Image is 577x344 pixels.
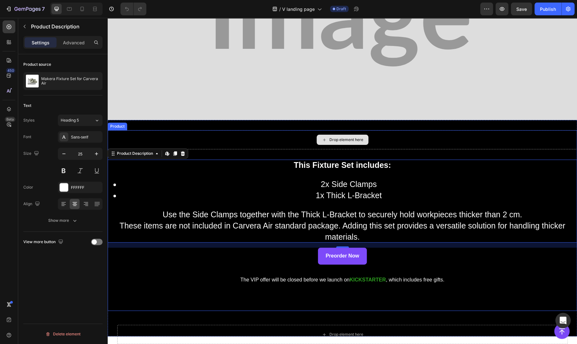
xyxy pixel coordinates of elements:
strong: KICKSTARTER [242,259,278,265]
p: The VIP offer will be closed before we launch on , which includes free gifts. [133,258,337,267]
button: Show more [23,215,103,226]
div: Size [23,149,40,158]
div: Show more [48,217,78,224]
span: / [279,6,281,12]
p: 1x Thick L-Bracket [13,172,469,183]
div: Product source [23,62,51,67]
div: Styles [23,117,35,123]
div: Product [1,106,18,111]
div: Open Intercom Messenger [555,313,571,328]
button: 7 [3,3,48,15]
div: Text [23,103,31,108]
div: Delete element [45,330,81,338]
p: Use the Side Clamps together with the Thick L-Bracket to securely hold workpieces thicker than 2 cm. [55,192,414,201]
iframe: Design area [108,18,577,344]
button: Save [511,3,532,15]
div: 450 [6,68,15,73]
span: Draft [336,6,346,12]
p: 2x Side Clamps [13,161,469,172]
button: Publish [535,3,561,15]
div: Publish [540,6,556,12]
div: Sans-serif [71,134,101,140]
div: Beta [5,117,15,122]
span: Heading 5 [61,117,79,123]
p: These items are not included in Carvera Air standard package. Adding this set provides a versatil... [12,203,458,223]
strong: This Fixture Set includes: [186,143,283,152]
div: Font [23,134,31,140]
span: V landing page [282,6,315,12]
p: 7 [42,5,45,13]
button: <strong>Preorder Now</strong> [210,230,259,247]
div: Color [23,184,33,190]
p: Settings [32,39,50,46]
p: Makera Fixture Set for Carvera Air [41,77,100,86]
img: product feature img [26,75,39,87]
div: Undo/Redo [120,3,146,15]
div: Product Description [8,133,47,138]
div: Align [23,200,41,208]
div: View more button [23,238,65,246]
button: Heading 5 [58,115,103,126]
p: Product Description [31,23,100,30]
span: Save [516,6,527,12]
strong: Preorder Now [218,234,251,243]
div: Drop element here [222,119,256,124]
p: Advanced [63,39,85,46]
div: FFFFFF [71,185,101,191]
button: Delete element [23,329,103,339]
